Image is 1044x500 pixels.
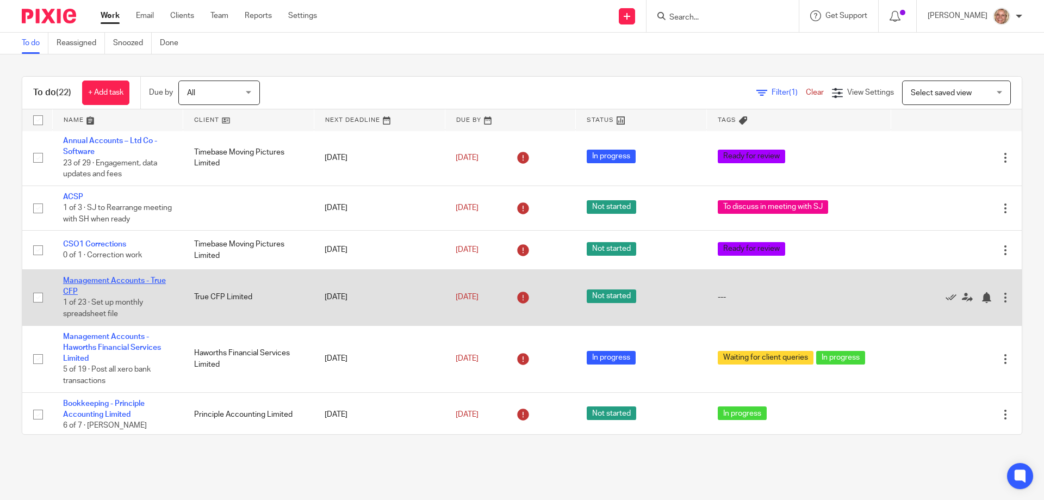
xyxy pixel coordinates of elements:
[993,8,1010,25] img: SJ.jpg
[806,89,824,96] a: Clear
[825,12,867,20] span: Get Support
[170,10,194,21] a: Clients
[63,193,83,201] a: ACSP
[772,89,806,96] span: Filter
[160,33,187,54] a: Done
[63,333,161,363] a: Management Accounts - Haworths Financial Services Limited
[718,292,880,303] div: ---
[183,325,314,392] td: Haworths Financial Services Limited
[668,13,766,23] input: Search
[314,269,445,325] td: [DATE]
[911,89,972,97] span: Select saved view
[210,10,228,21] a: Team
[456,293,478,301] span: [DATE]
[314,186,445,230] td: [DATE]
[56,88,71,97] span: (22)
[928,10,987,21] p: [PERSON_NAME]
[63,137,157,156] a: Annual Accounts – Ltd Co - Software
[63,204,172,223] span: 1 of 3 · SJ to Rearrange meeting with SH when ready
[183,392,314,437] td: Principle Accounting Limited
[718,406,767,420] span: In progress
[63,240,126,248] a: CSO1 Corrections
[946,292,962,303] a: Mark as done
[288,10,317,21] a: Settings
[136,10,154,21] a: Email
[718,351,813,365] span: Waiting for client queries
[63,252,142,260] span: 0 of 1 · Correction work
[456,411,478,418] span: [DATE]
[456,204,478,212] span: [DATE]
[718,117,736,123] span: Tags
[847,89,894,96] span: View Settings
[587,150,636,163] span: In progress
[183,269,314,325] td: True CFP Limited
[314,130,445,186] td: [DATE]
[789,89,798,96] span: (1)
[33,87,71,98] h1: To do
[63,422,147,430] span: 6 of 7 · [PERSON_NAME]
[314,325,445,392] td: [DATE]
[63,277,166,295] a: Management Accounts - True CFP
[22,9,76,23] img: Pixie
[314,392,445,437] td: [DATE]
[456,154,478,162] span: [DATE]
[101,10,120,21] a: Work
[63,299,143,318] span: 1 of 23 · Set up monthly spreadsheet file
[57,33,105,54] a: Reassigned
[718,150,785,163] span: Ready for review
[587,351,636,365] span: In progress
[183,130,314,186] td: Timebase Moving Pictures Limited
[149,87,173,98] p: Due by
[82,81,129,105] a: + Add task
[456,355,478,362] span: [DATE]
[63,366,151,385] span: 5 of 19 · Post all xero bank transactions
[587,406,636,420] span: Not started
[587,289,636,303] span: Not started
[456,246,478,254] span: [DATE]
[314,231,445,269] td: [DATE]
[22,33,48,54] a: To do
[63,159,157,178] span: 23 of 29 · Engagement, data updates and fees
[63,400,145,418] a: Bookkeeping - Principle Accounting Limited
[245,10,272,21] a: Reports
[718,242,785,256] span: Ready for review
[587,242,636,256] span: Not started
[187,89,195,97] span: All
[816,351,865,365] span: In progress
[718,200,828,214] span: To discuss in meeting with SJ
[183,231,314,269] td: Timebase Moving Pictures Limited
[587,200,636,214] span: Not started
[113,33,152,54] a: Snoozed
